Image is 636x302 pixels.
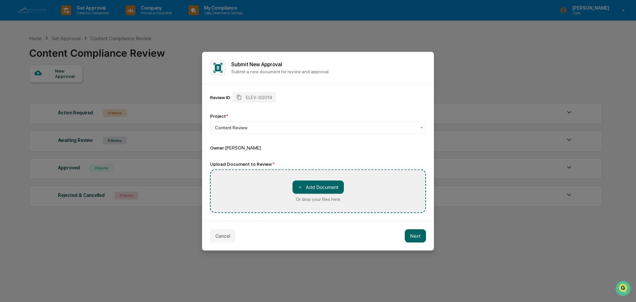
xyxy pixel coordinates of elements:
[405,229,426,242] button: Next
[7,51,19,63] img: 1746055101610-c473b297-6a78-478c-a979-82029cc54cd1
[231,61,426,68] h2: Submit New Approval
[246,94,272,100] span: ELEV-00019
[7,14,121,25] p: How can we help?
[292,180,344,194] button: Or drop your files here
[4,93,44,105] a: 🔎Data Lookup
[210,94,231,100] div: Review ID:
[47,112,80,117] a: Powered byPylon
[4,81,45,93] a: 🖐️Preclearance
[23,51,109,57] div: Start new chat
[7,84,12,90] div: 🖐️
[66,112,80,117] span: Pylon
[298,184,302,190] span: ＋
[23,57,84,63] div: We're available if you need us!
[45,81,85,93] a: 🗄️Attestations
[210,229,236,242] button: Cancel
[225,145,261,150] span: [PERSON_NAME]
[48,84,53,90] div: 🗄️
[113,53,121,61] button: Start new chat
[7,97,12,102] div: 🔎
[210,113,228,118] div: Project
[210,145,225,150] span: Owner:
[296,196,341,202] div: Or drop your files here
[55,84,82,90] span: Attestations
[13,84,43,90] span: Preclearance
[210,161,426,166] div: Upload Document to Review
[231,69,426,74] p: Submit a new document for review and approval
[615,280,633,298] iframe: Open customer support
[13,96,42,103] span: Data Lookup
